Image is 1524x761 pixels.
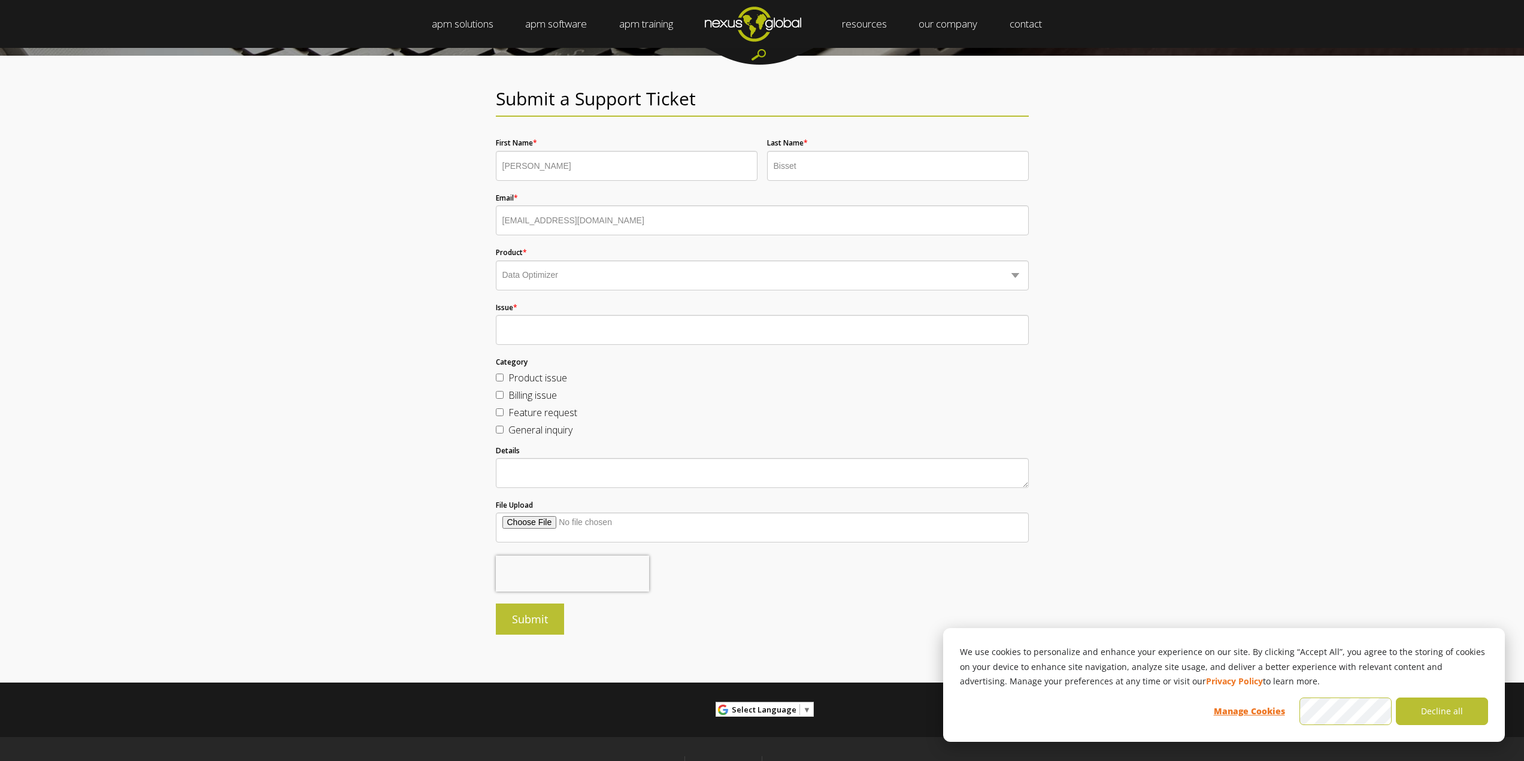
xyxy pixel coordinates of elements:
span: Category [496,357,528,367]
span: Product issue [508,371,567,384]
input: Feature request [496,408,504,416]
span: Billing issue [508,389,557,402]
p: We use cookies to personalize and enhance your experience on our site. By clicking “Accept All”, ... [960,645,1488,689]
span: Select Language [732,704,796,715]
button: Accept all [1299,698,1392,725]
button: Manage Cookies [1203,698,1295,725]
iframe: reCAPTCHA [496,556,649,592]
span: Email [496,193,514,203]
input: General inquiry [496,426,504,433]
h2: Submit a Support Ticket [496,89,1029,108]
div: Cookie banner [943,628,1505,742]
span: Last Name [767,138,804,148]
span: Product [496,247,523,257]
span: Details [496,445,520,456]
span: ▼ [803,704,811,715]
button: Decline all [1396,698,1488,725]
span: File Upload [496,500,533,510]
span: General inquiry [508,423,572,436]
a: Privacy Policy [1206,674,1263,689]
input: Product issue [496,374,504,381]
span: Feature request [508,406,577,419]
input: Submit [496,604,564,635]
input: Billing issue [496,391,504,399]
a: Select Language​ [732,701,811,719]
span: Issue [496,302,513,313]
span: First Name [496,138,533,148]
